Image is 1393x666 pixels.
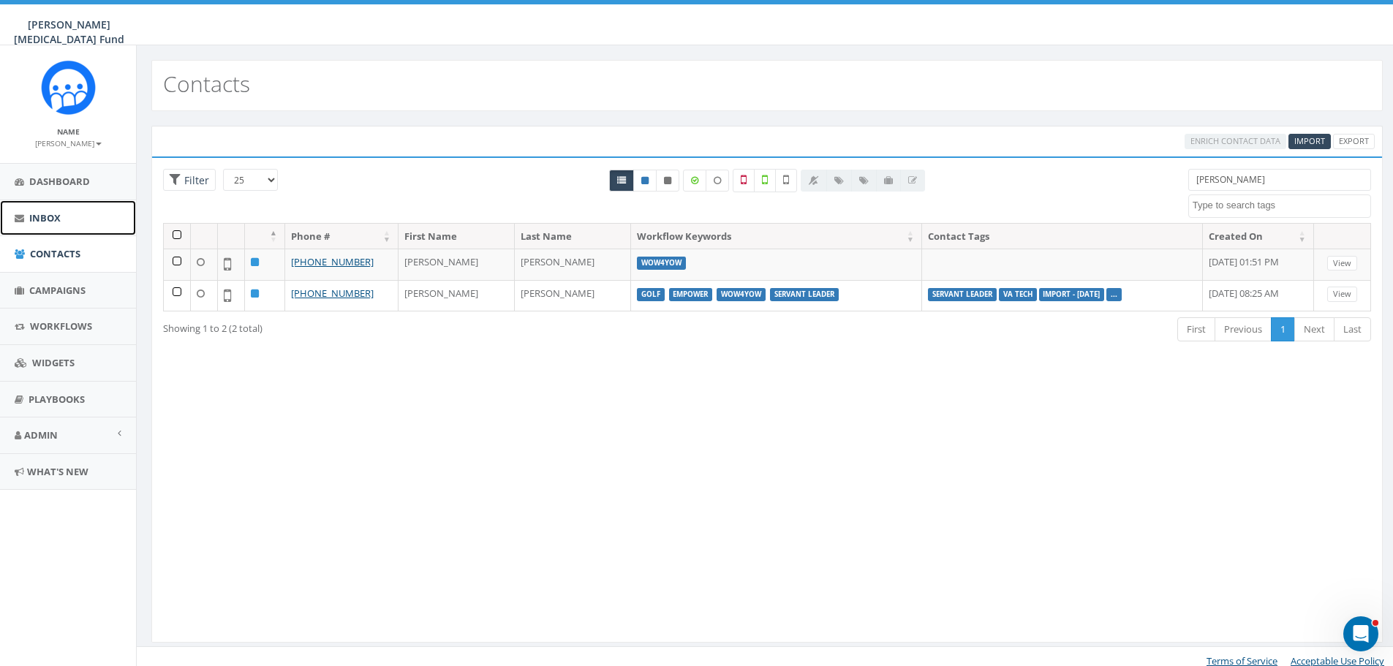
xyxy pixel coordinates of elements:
[41,60,96,115] img: Rally_Corp_Logo_1.png
[35,138,102,148] small: [PERSON_NAME]
[928,288,997,301] label: Servant Leader
[609,170,634,192] a: All contacts
[1193,199,1370,212] textarea: Search
[515,224,631,249] th: Last Name
[1111,290,1117,299] a: ...
[399,249,515,280] td: [PERSON_NAME]
[24,428,58,442] span: Admin
[999,288,1037,301] label: VA Tech
[1333,134,1375,149] a: Export
[1327,287,1357,302] a: View
[27,465,88,478] span: What's New
[770,288,839,301] label: Servant Leader
[1203,280,1314,311] td: [DATE] 08:25 AM
[1327,256,1357,271] a: View
[733,169,755,192] label: Not a Mobile
[706,170,729,192] label: Data not Enriched
[641,176,649,185] i: This phone number is subscribed and will receive texts.
[631,224,922,249] th: Workflow Keywords: activate to sort column ascending
[163,316,654,336] div: Showing 1 to 2 (2 total)
[57,126,80,137] small: Name
[29,393,85,406] span: Playbooks
[1215,317,1272,341] a: Previous
[633,170,657,192] a: Active
[1334,317,1371,341] a: Last
[1203,224,1314,249] th: Created On: activate to sort column ascending
[285,224,399,249] th: Phone #: activate to sort column ascending
[1203,249,1314,280] td: [DATE] 01:51 PM
[291,287,374,300] a: [PHONE_NUMBER]
[922,224,1203,249] th: Contact Tags
[754,169,776,192] label: Validated
[1288,134,1331,149] a: Import
[30,247,80,260] span: Contacts
[1294,317,1335,341] a: Next
[163,72,250,96] h2: Contacts
[35,136,102,149] a: [PERSON_NAME]
[669,288,713,301] label: EMPOWER
[181,173,209,187] span: Filter
[1271,317,1295,341] a: 1
[29,284,86,297] span: Campaigns
[291,255,374,268] a: [PHONE_NUMBER]
[163,169,216,192] span: Advance Filter
[32,356,75,369] span: Widgets
[1294,135,1325,146] span: Import
[683,170,706,192] label: Data Enriched
[1188,169,1371,191] input: Type to search
[717,288,766,301] label: Wow4Yow
[637,257,686,270] label: Wow4Yow
[515,280,631,311] td: [PERSON_NAME]
[656,170,679,192] a: Opted Out
[29,211,61,224] span: Inbox
[29,175,90,188] span: Dashboard
[515,249,631,280] td: [PERSON_NAME]
[399,280,515,311] td: [PERSON_NAME]
[399,224,515,249] th: First Name
[1039,288,1105,301] label: Import - [DATE]
[1177,317,1215,341] a: First
[637,288,665,301] label: Golf
[775,169,797,192] label: Not Validated
[1294,135,1325,146] span: CSV files only
[1343,616,1378,651] iframe: Intercom live chat
[30,319,92,333] span: Workflows
[14,18,124,46] span: [PERSON_NAME] [MEDICAL_DATA] Fund
[664,176,671,185] i: This phone number is unsubscribed and has opted-out of all texts.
